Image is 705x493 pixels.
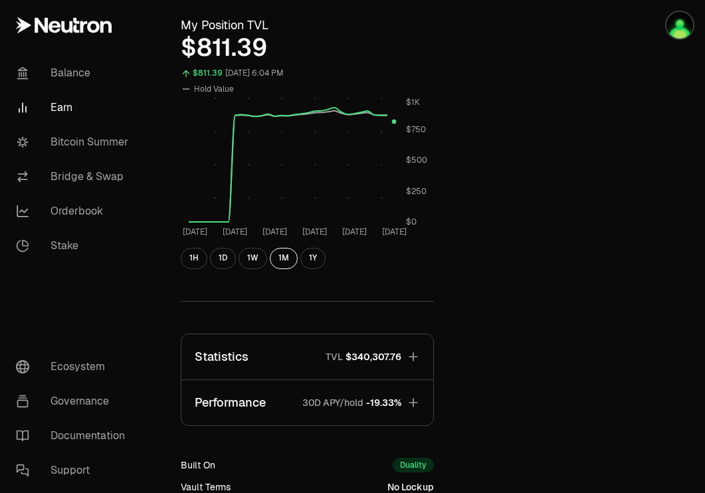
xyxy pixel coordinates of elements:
h3: My Position TVL [181,16,434,35]
a: Bitcoin Summer [5,125,144,159]
a: Earn [5,90,144,125]
tspan: $500 [406,155,427,166]
div: $811.39 [193,66,223,81]
a: Documentation [5,419,144,453]
button: 1M [270,248,298,269]
span: -19.33% [366,396,401,409]
tspan: [DATE] [183,227,207,237]
button: 1D [210,248,236,269]
tspan: $750 [406,124,426,135]
a: Stake [5,229,144,263]
button: 1Y [300,248,326,269]
a: Support [5,453,144,488]
tspan: $0 [406,217,417,228]
a: Balance [5,56,144,90]
div: $811.39 [181,35,434,61]
tspan: $250 [406,186,427,197]
p: TVL [326,350,343,363]
span: $340,307.76 [346,350,401,363]
a: Orderbook [5,194,144,229]
tspan: [DATE] [223,227,247,237]
tspan: [DATE] [342,227,367,237]
a: Bridge & Swap [5,159,144,194]
button: 1H [181,248,207,269]
button: 1W [239,248,267,269]
p: 30D APY/hold [302,396,363,409]
button: Performance30D APY/hold-19.33% [181,380,433,425]
tspan: [DATE] [262,227,287,237]
button: StatisticsTVL$340,307.76 [181,334,433,379]
tspan: [DATE] [302,227,327,237]
a: Ecosystem [5,349,144,384]
tspan: [DATE] [382,227,407,237]
a: Governance [5,384,144,419]
p: Statistics [195,347,249,366]
p: Performance [195,393,266,412]
span: Hold Value [194,84,234,94]
tspan: $1K [406,97,420,108]
div: Built On [181,458,215,472]
div: [DATE] 6:04 PM [225,66,284,81]
img: Atom Staking [666,12,693,39]
div: Duality [393,458,434,472]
